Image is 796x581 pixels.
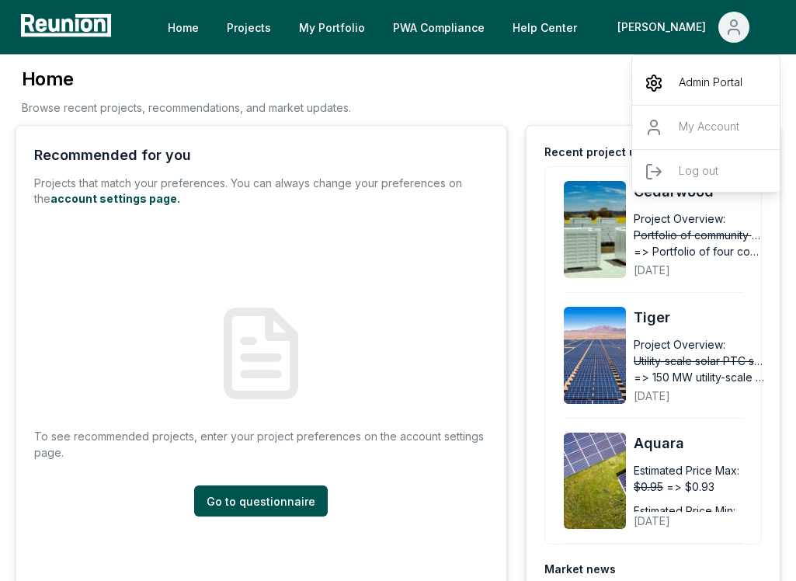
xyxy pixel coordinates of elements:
a: Help Center [500,12,589,43]
div: Project Overview: [634,210,725,227]
span: => Portfolio of four community solar & solar + storage projects in the [GEOGRAPHIC_DATA]. [634,243,765,259]
div: [PERSON_NAME] [617,12,712,43]
img: Tiger [564,307,626,404]
img: Aquara [564,433,626,530]
h3: Home [22,67,351,92]
p: Browse recent projects, recommendations, and market updates. [22,99,351,116]
span: => $0.93 [666,478,714,495]
span: Utility-scale solar PTC strip from a strong sponsor. [634,353,765,369]
p: To see recommended projects, enter your project preferences on the account settings page. [34,428,488,461]
div: Project Overview: [634,336,725,353]
span: $0.95 [634,478,663,495]
div: Recent project updates [544,144,674,160]
p: My Account [679,118,739,137]
a: Home [155,12,211,43]
span: Portfolio of community solar & solar + storage projects in the [GEOGRAPHIC_DATA]. [634,227,765,243]
a: Admin Portal [632,61,781,105]
p: Log out [679,162,718,181]
span: Projects that match your preferences. You can always change your preferences on the [34,176,462,205]
a: My Portfolio [287,12,377,43]
p: Admin Portal [679,74,742,92]
div: Market news [544,562,616,577]
div: Estimated Price Max: [634,462,739,478]
span: => 150 MW utility-scale solar ITC from a very experienced sponsor. [634,369,765,385]
div: Recommended for you [34,144,191,166]
a: PWA Compliance [381,12,497,43]
button: [PERSON_NAME] [605,12,762,43]
div: [PERSON_NAME] [632,61,781,200]
img: Cedarwood [564,181,626,278]
a: Go to questionnaire [194,485,328,517]
a: account settings page. [50,192,180,205]
a: Projects [214,12,283,43]
nav: Main [155,12,780,43]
